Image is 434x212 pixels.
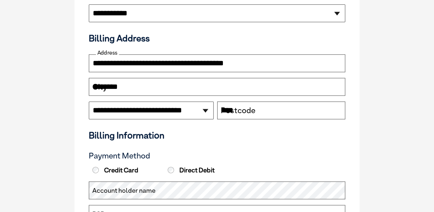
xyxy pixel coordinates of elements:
h3: Billing Address [89,33,345,44]
label: City [92,82,107,92]
label: Postcode [221,106,255,115]
label: Direct Debit [166,166,239,174]
h3: Payment Method [89,151,345,161]
label: Credit Card [91,166,164,174]
h3: Billing Information [89,130,345,141]
label: Address [96,50,119,56]
input: Direct Debit [168,167,174,173]
label: Account holder name [92,186,155,195]
input: Credit Card [92,167,99,173]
